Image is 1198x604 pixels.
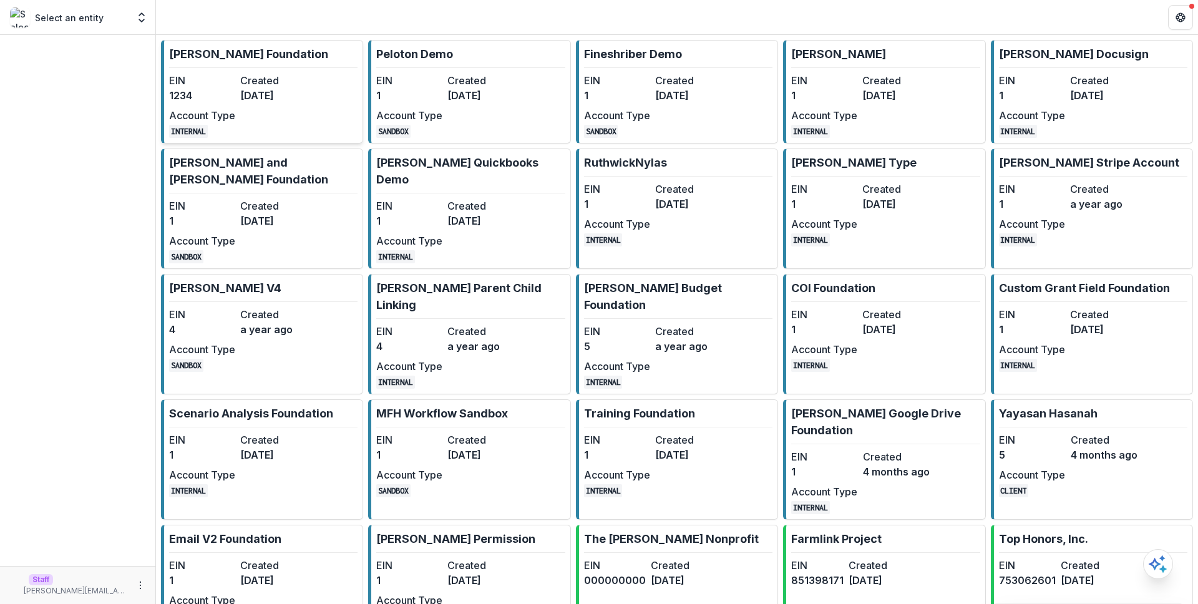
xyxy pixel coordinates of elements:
p: Select an entity [35,11,104,24]
dd: 4 months ago [1071,447,1137,462]
dt: Account Type [791,484,858,499]
code: SANDBOX [169,359,203,372]
dt: EIN [169,558,235,573]
dd: [DATE] [240,573,306,588]
dd: 4 months ago [863,464,930,479]
dt: Account Type [791,342,857,357]
a: Peloton DemoEIN1Created[DATE]Account TypeSANDBOX [368,40,570,144]
dt: Account Type [791,108,857,123]
dd: 1 [999,197,1065,212]
p: Peloton Demo [376,46,453,62]
a: [PERSON_NAME] FoundationEIN1234Created[DATE]Account TypeINTERNAL [161,40,363,144]
dt: Created [447,432,514,447]
dd: a year ago [1070,197,1136,212]
a: [PERSON_NAME]EIN1Created[DATE]Account TypeINTERNAL [783,40,985,144]
code: INTERNAL [791,501,830,514]
dd: [DATE] [447,573,514,588]
dt: EIN [791,73,857,88]
dt: Created [849,558,901,573]
a: [PERSON_NAME] DocusignEIN1Created[DATE]Account TypeINTERNAL [991,40,1193,144]
a: [PERSON_NAME] Budget FoundationEIN5Createda year agoAccount TypeINTERNAL [576,274,778,394]
a: [PERSON_NAME] Stripe AccountEIN1Createda year agoAccount TypeINTERNAL [991,149,1193,269]
dt: EIN [584,432,650,447]
p: Top Honors, Inc. [999,530,1088,547]
dd: 1 [169,573,235,588]
dt: EIN [584,324,650,339]
dt: Account Type [584,217,650,231]
dd: 1 [169,213,235,228]
dt: Account Type [376,108,442,123]
a: MFH Workflow SandboxEIN1Created[DATE]Account TypeSANDBOX [368,399,570,520]
dd: 1 [376,573,442,588]
p: [PERSON_NAME] Stripe Account [999,154,1179,171]
dd: 1 [584,88,650,103]
dd: 000000000 [584,573,646,588]
dt: EIN [999,73,1065,88]
dd: a year ago [655,339,721,354]
code: INTERNAL [791,125,830,138]
dt: EIN [169,307,235,322]
p: Staff [29,574,53,585]
dt: Created [240,558,306,573]
dt: Created [447,73,514,88]
a: [PERSON_NAME] Quickbooks DemoEIN1Created[DATE]Account TypeINTERNAL [368,149,570,269]
dd: 1 [376,88,442,103]
dt: Created [240,432,306,447]
dd: 753062601 [999,573,1056,588]
dd: [DATE] [651,573,713,588]
a: Training FoundationEIN1Created[DATE]Account TypeINTERNAL [576,399,778,520]
p: [PERSON_NAME] Budget Foundation [584,280,772,313]
p: [PERSON_NAME] Docusign [999,46,1149,62]
dt: Account Type [376,467,442,482]
dt: Created [240,307,306,322]
dt: Created [1070,307,1136,322]
code: INTERNAL [791,233,830,246]
p: Email V2 Foundation [169,530,281,547]
dd: [DATE] [1070,322,1136,337]
dd: [DATE] [849,573,901,588]
dt: Account Type [584,467,650,482]
dd: [DATE] [240,88,306,103]
dd: [DATE] [655,197,721,212]
dt: Account Type [584,359,650,374]
dt: Account Type [169,233,235,248]
dt: Created [651,558,713,573]
button: Get Help [1168,5,1193,30]
dt: Account Type [791,217,857,231]
a: [PERSON_NAME] TypeEIN1Created[DATE]Account TypeINTERNAL [783,149,985,269]
p: [PERSON_NAME] V4 [169,280,281,296]
dd: 1 [169,447,235,462]
dd: [DATE] [447,88,514,103]
dd: 5 [584,339,650,354]
dt: EIN [584,182,650,197]
p: Fineshriber Demo [584,46,682,62]
code: INTERNAL [169,125,208,138]
dt: EIN [376,198,442,213]
dt: EIN [791,449,858,464]
dd: [DATE] [240,447,306,462]
a: RuthwickNylasEIN1Created[DATE]Account TypeINTERNAL [576,149,778,269]
dt: Created [240,198,306,213]
dd: [DATE] [862,88,928,103]
dt: Created [1070,182,1136,197]
dd: 1 [791,197,857,212]
dd: 1 [376,213,442,228]
button: Open AI Assistant [1143,549,1173,579]
p: [PERSON_NAME][EMAIL_ADDRESS][DOMAIN_NAME] [24,585,128,597]
dt: EIN [999,182,1065,197]
dd: 5 [999,447,1066,462]
dt: Created [1061,558,1118,573]
dt: Created [1070,73,1136,88]
dd: 1234 [169,88,235,103]
dt: EIN [999,558,1056,573]
dt: Account Type [999,217,1065,231]
code: SANDBOX [169,250,203,263]
dt: EIN [376,558,442,573]
code: INTERNAL [584,376,623,389]
code: INTERNAL [169,484,208,497]
dt: EIN [169,198,235,213]
dd: a year ago [447,339,514,354]
dd: 1 [584,447,650,462]
dt: EIN [376,324,442,339]
a: Custom Grant Field FoundationEIN1Created[DATE]Account TypeINTERNAL [991,274,1193,394]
